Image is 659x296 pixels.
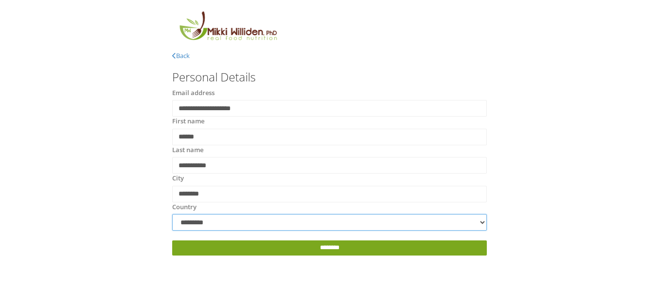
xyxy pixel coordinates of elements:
label: City [172,174,184,183]
a: Back [172,51,190,60]
label: Country [172,202,197,212]
label: Email address [172,88,215,98]
label: First name [172,117,204,126]
h3: Personal Details [172,71,487,83]
img: MikkiLogoMain.png [172,10,283,46]
label: Last name [172,145,203,155]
